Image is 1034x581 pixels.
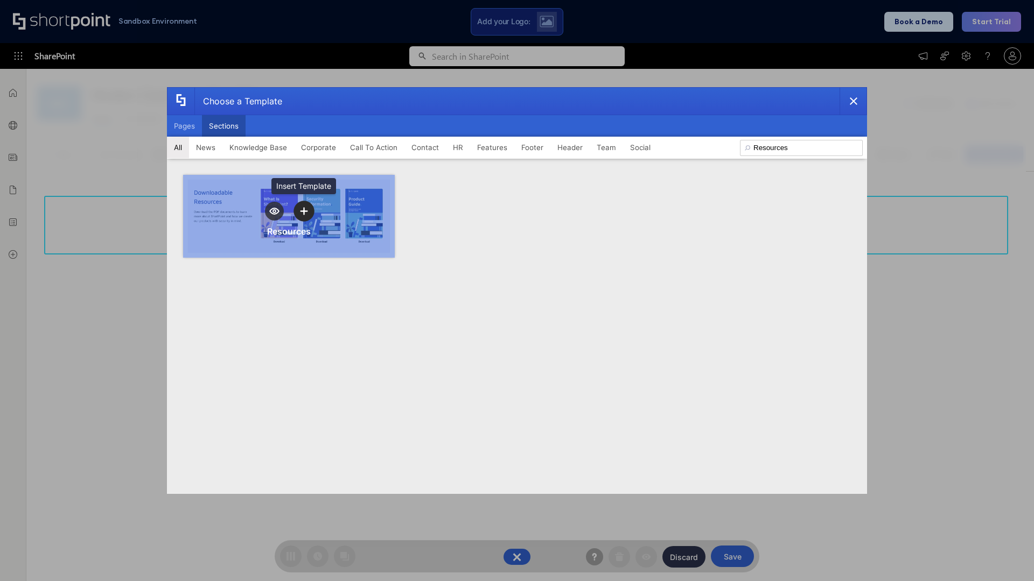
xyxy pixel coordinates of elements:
button: All [167,137,189,158]
button: Team [590,137,623,158]
button: Knowledge Base [222,137,294,158]
div: template selector [167,87,867,494]
iframe: Chat Widget [980,529,1034,581]
button: News [189,137,222,158]
button: Corporate [294,137,343,158]
button: Features [470,137,514,158]
div: Resources [267,226,311,237]
input: Search [740,140,863,156]
button: Contact [404,137,446,158]
button: Pages [167,115,202,137]
button: Header [550,137,590,158]
button: HR [446,137,470,158]
button: Footer [514,137,550,158]
button: Call To Action [343,137,404,158]
button: Social [623,137,658,158]
div: Choose a Template [194,88,282,115]
button: Sections [202,115,246,137]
